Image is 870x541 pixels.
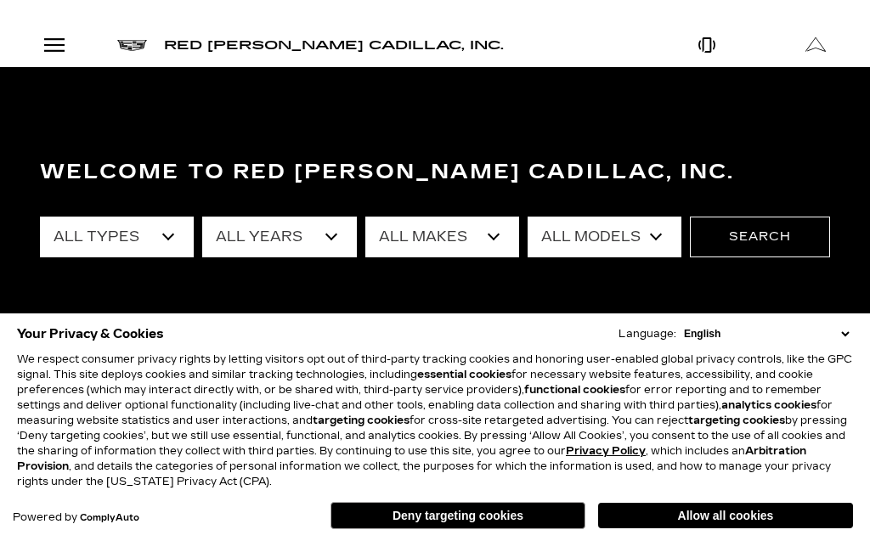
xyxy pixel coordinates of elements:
[524,384,625,396] strong: functional cookies
[688,414,785,426] strong: targeting cookies
[721,399,816,411] strong: analytics cookies
[652,24,761,66] a: Open Phone Modal
[690,217,830,257] button: Search
[40,217,194,257] select: Filter by type
[164,33,504,58] a: Red [PERSON_NAME] Cadillac, Inc.
[313,414,410,426] strong: targeting cookies
[528,217,681,257] select: Filter by model
[80,513,139,523] a: ComplyAuto
[202,217,356,257] select: Filter by year
[761,24,870,66] a: Open Get Directions Modal
[598,503,853,528] button: Allow all cookies
[680,326,853,341] select: Language Select
[417,369,511,380] strong: essential cookies
[40,155,830,189] h3: Welcome to Red [PERSON_NAME] Cadillac, Inc.
[164,38,504,53] span: Red [PERSON_NAME] Cadillac, Inc.
[330,502,585,529] button: Deny targeting cookies
[17,352,853,489] p: We respect consumer privacy rights by letting visitors opt out of third-party tracking cookies an...
[117,40,147,51] img: Cadillac logo
[365,217,519,257] select: Filter by make
[13,512,139,523] div: Powered by
[117,33,147,57] a: Cadillac logo
[566,445,646,457] a: Privacy Policy
[619,329,676,339] div: Language:
[17,322,164,346] span: Your Privacy & Cookies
